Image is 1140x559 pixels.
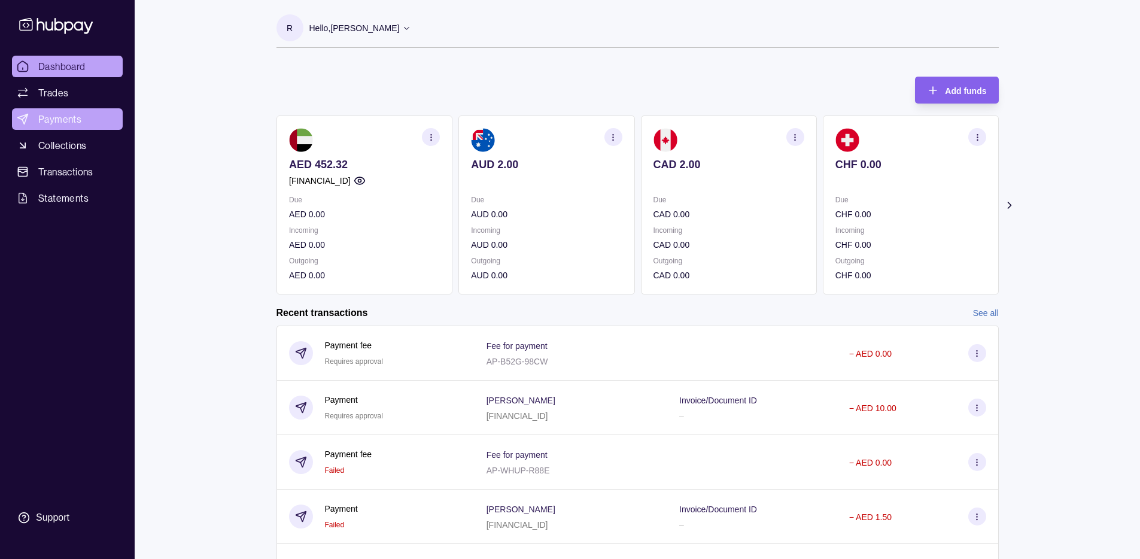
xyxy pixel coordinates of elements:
p: CHF 0.00 [835,269,986,282]
p: Payment [325,502,358,515]
p: CAD 0.00 [653,269,804,282]
a: Payments [12,108,123,130]
p: AUD 0.00 [471,269,622,282]
p: [PERSON_NAME] [487,396,555,405]
h2: Recent transactions [276,306,368,320]
span: Requires approval [325,357,383,366]
p: – [679,520,684,530]
p: Outgoing [289,254,440,268]
p: – [679,411,684,421]
p: − AED 0.00 [849,458,892,467]
p: AED 0.00 [289,269,440,282]
p: [FINANCIAL_ID] [289,174,351,187]
img: ca [653,128,677,152]
p: [FINANCIAL_ID] [487,411,548,421]
p: Incoming [471,224,622,237]
p: − AED 10.00 [849,403,896,413]
span: Failed [325,521,345,529]
p: Invoice/Document ID [679,505,757,514]
p: Due [835,193,986,206]
a: Statements [12,187,123,209]
p: CHF 0.00 [835,158,986,171]
p: CAD 0.00 [653,208,804,221]
img: ae [289,128,313,152]
p: Hello, [PERSON_NAME] [309,22,400,35]
button: Add funds [915,77,998,104]
p: [FINANCIAL_ID] [487,520,548,530]
p: Payment fee [325,448,372,461]
a: Dashboard [12,56,123,77]
p: [PERSON_NAME] [487,505,555,514]
p: CHF 0.00 [835,238,986,251]
p: − AED 1.50 [849,512,892,522]
p: AED 452.32 [289,158,440,171]
p: Due [653,193,804,206]
a: Support [12,505,123,530]
a: Transactions [12,161,123,183]
span: Requires approval [325,412,383,420]
p: CHF 0.00 [835,208,986,221]
p: AED 0.00 [289,208,440,221]
p: Fee for payment [487,341,548,351]
img: ch [835,128,859,152]
p: Payment [325,393,383,406]
p: AED 0.00 [289,238,440,251]
p: AUD 2.00 [471,158,622,171]
p: R [287,22,293,35]
a: Collections [12,135,123,156]
p: AP-B52G-98CW [487,357,548,366]
p: Invoice/Document ID [679,396,757,405]
img: au [471,128,495,152]
span: Transactions [38,165,93,179]
span: Collections [38,138,86,153]
p: Outgoing [471,254,622,268]
p: Incoming [835,224,986,237]
p: Due [289,193,440,206]
p: AUD 0.00 [471,238,622,251]
p: − AED 0.00 [849,349,892,359]
p: AUD 0.00 [471,208,622,221]
a: See all [973,306,999,320]
p: Incoming [289,224,440,237]
p: Due [471,193,622,206]
p: CAD 0.00 [653,238,804,251]
span: Dashboard [38,59,86,74]
div: Support [36,511,69,524]
span: Trades [38,86,68,100]
p: Fee for payment [487,450,548,460]
a: Trades [12,82,123,104]
p: Outgoing [835,254,986,268]
span: Payments [38,112,81,126]
p: AP-WHUP-R88E [487,466,550,475]
p: Incoming [653,224,804,237]
p: CAD 2.00 [653,158,804,171]
p: Outgoing [653,254,804,268]
p: Payment fee [325,339,383,352]
span: Statements [38,191,89,205]
span: Failed [325,466,345,475]
span: Add funds [945,86,986,96]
